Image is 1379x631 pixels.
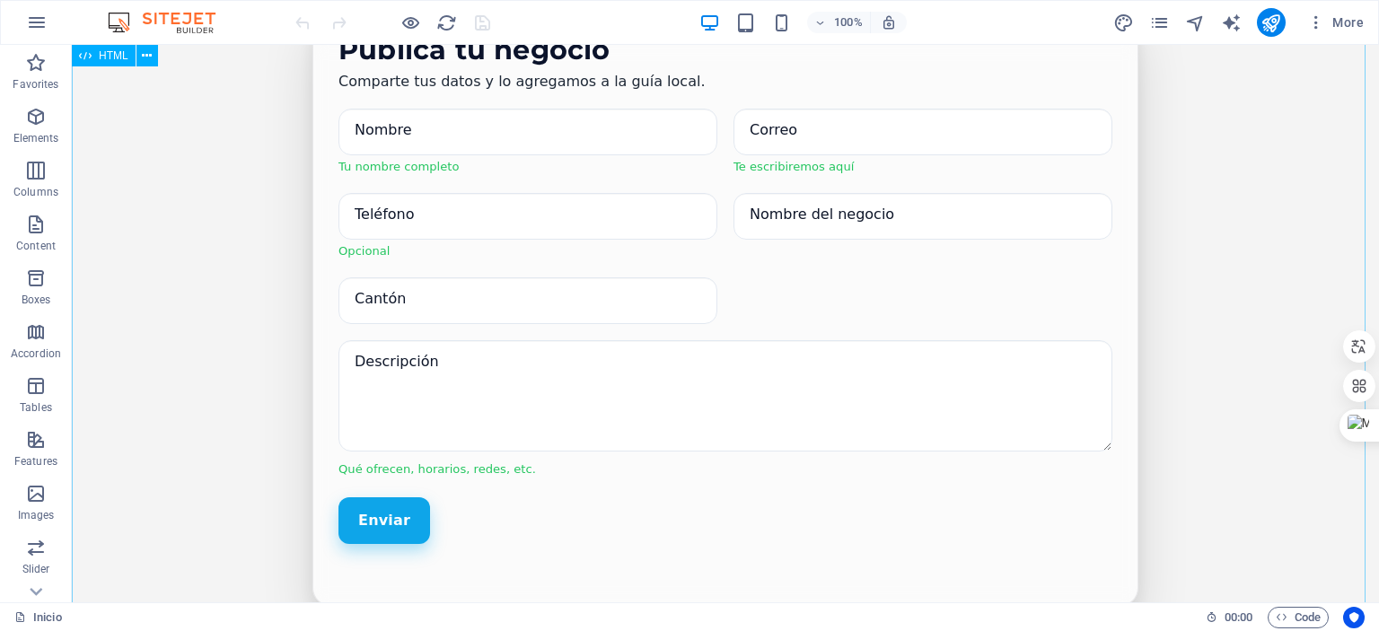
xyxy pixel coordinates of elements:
i: Navigator [1185,13,1206,33]
p: Elements [13,131,59,145]
button: 100% [807,12,871,33]
p: Content [16,239,56,253]
p: Tables [20,400,52,415]
p: Accordion [11,346,61,361]
img: Editor Logo [103,12,238,33]
i: Design (Ctrl+Alt+Y) [1113,13,1134,33]
span: 00 00 [1225,607,1252,628]
p: Columns [13,185,58,199]
button: Code [1268,607,1329,628]
i: AI Writer [1221,13,1242,33]
i: Pages (Ctrl+Alt+S) [1149,13,1170,33]
button: Usercentrics [1343,607,1365,628]
p: Favorites [13,77,58,92]
button: design [1113,12,1135,33]
p: Boxes [22,293,51,307]
p: Slider [22,562,50,576]
i: On resize automatically adjust zoom level to fit chosen device. [881,14,897,31]
span: Code [1276,607,1321,628]
h6: 100% [834,12,863,33]
button: reload [435,12,457,33]
i: Reload page [436,13,457,33]
button: pages [1149,12,1171,33]
p: Images [18,508,55,522]
span: HTML [99,50,128,61]
a: Click to cancel selection. Double-click to open Pages [14,607,62,628]
button: Click here to leave preview mode and continue editing [400,12,421,33]
button: More [1300,8,1371,37]
span: More [1307,13,1364,31]
button: text_generator [1221,12,1243,33]
p: Features [14,454,57,469]
button: publish [1257,8,1286,37]
i: Publish [1260,13,1281,33]
span: : [1237,610,1240,624]
button: navigator [1185,12,1207,33]
h6: Session time [1206,607,1253,628]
